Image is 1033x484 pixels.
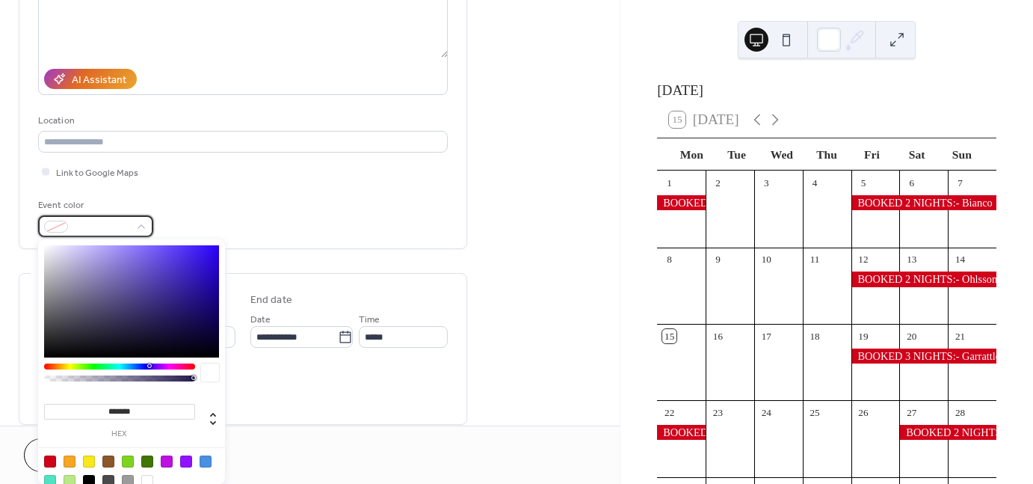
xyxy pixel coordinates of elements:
span: Date [250,312,271,328]
div: Location [38,113,445,129]
div: BOOKED 3 NIGHTS:- Garrattley (Early in / late out) [851,349,996,364]
div: 20 [905,329,919,343]
div: #D0021B [44,456,56,468]
div: 22 [662,406,676,420]
div: 19 [857,329,870,343]
label: hex [44,430,195,438]
button: AI Assistant [44,69,137,89]
div: #7ED321 [122,456,134,468]
div: 4 [808,176,821,189]
div: #4A90E2 [200,456,212,468]
div: End date [250,292,292,308]
div: Sun [940,138,984,171]
div: 10 [759,253,773,266]
div: BOOKED 2 NIGHTS:- Dellafortuna (Early in) [899,425,996,440]
div: BOOKED 2 NIGHTS:- Ohlsson [851,272,996,287]
div: 7 [953,176,966,189]
div: 21 [953,329,966,343]
div: Sat [894,138,939,171]
div: 5 [857,176,870,189]
div: 15 [662,329,676,343]
div: #9013FE [180,456,192,468]
div: #417505 [141,456,153,468]
div: #8B572A [102,456,114,468]
div: Thu [804,138,849,171]
div: 26 [857,406,870,420]
div: Mon [669,138,714,171]
div: 14 [953,253,966,266]
div: 25 [808,406,821,420]
div: 1 [662,176,676,189]
div: [DATE] [657,80,996,102]
button: Cancel [24,438,116,472]
div: 12 [857,253,870,266]
div: 9 [711,253,724,266]
div: 23 [711,406,724,420]
div: 24 [759,406,773,420]
div: BOOKED 2 NIGHTS:- Bianco [851,195,996,210]
div: 11 [808,253,821,266]
div: 6 [905,176,919,189]
div: 17 [759,329,773,343]
div: Event color [38,197,150,213]
div: 27 [905,406,919,420]
div: AI Assistant [72,73,126,88]
div: BOOKED 3 NIGHTS:- Garrattley (Early in / late out) [657,195,706,210]
div: BOOKED 3 NIGHTS:- Garrattley (Early in / late out) [657,425,706,440]
div: 16 [711,329,724,343]
span: Link to Google Maps [56,165,138,181]
div: #F8E71C [83,456,95,468]
div: 18 [808,329,821,343]
div: Fri [849,138,894,171]
div: 28 [953,406,966,420]
div: 13 [905,253,919,266]
div: 3 [759,176,773,189]
div: #BD10E0 [161,456,173,468]
div: #F5A623 [64,456,75,468]
div: Tue [714,138,759,171]
div: 8 [662,253,676,266]
div: Wed [759,138,804,171]
span: Time [359,312,380,328]
div: 2 [711,176,724,189]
